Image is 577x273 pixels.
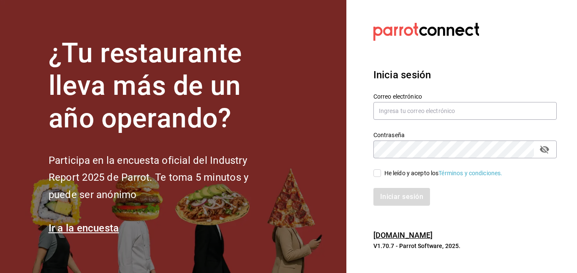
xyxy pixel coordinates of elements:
a: Términos y condiciones. [438,170,502,176]
h2: Participa en la encuesta oficial del Industry Report 2025 de Parrot. Te toma 5 minutos y puede se... [49,152,277,204]
p: V1.70.7 - Parrot Software, 2025. [373,242,557,250]
h3: Inicia sesión [373,67,557,83]
button: passwordField [537,142,552,157]
label: Contraseña [373,132,557,138]
label: Correo electrónico [373,94,557,99]
a: Ir a la encuesta [49,222,119,234]
a: [DOMAIN_NAME] [373,231,433,240]
h1: ¿Tu restaurante lleva más de un año operando? [49,37,277,135]
input: Ingresa tu correo electrónico [373,102,557,120]
div: He leído y acepto los [384,169,503,178]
